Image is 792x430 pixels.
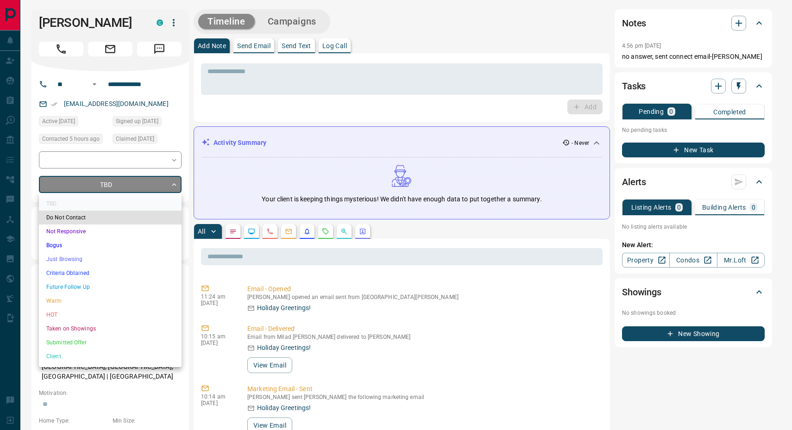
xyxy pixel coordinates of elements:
li: Client [39,349,182,363]
li: Submitted Offer [39,336,182,349]
li: Future Follow Up [39,280,182,294]
li: Bogus [39,238,182,252]
li: Just Browsing [39,252,182,266]
li: Do Not Contact [39,211,182,224]
li: HOT [39,308,182,322]
li: Not Responsive [39,224,182,238]
li: Criteria Obtained [39,266,182,280]
li: Warm [39,294,182,308]
li: Taken on Showings [39,322,182,336]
